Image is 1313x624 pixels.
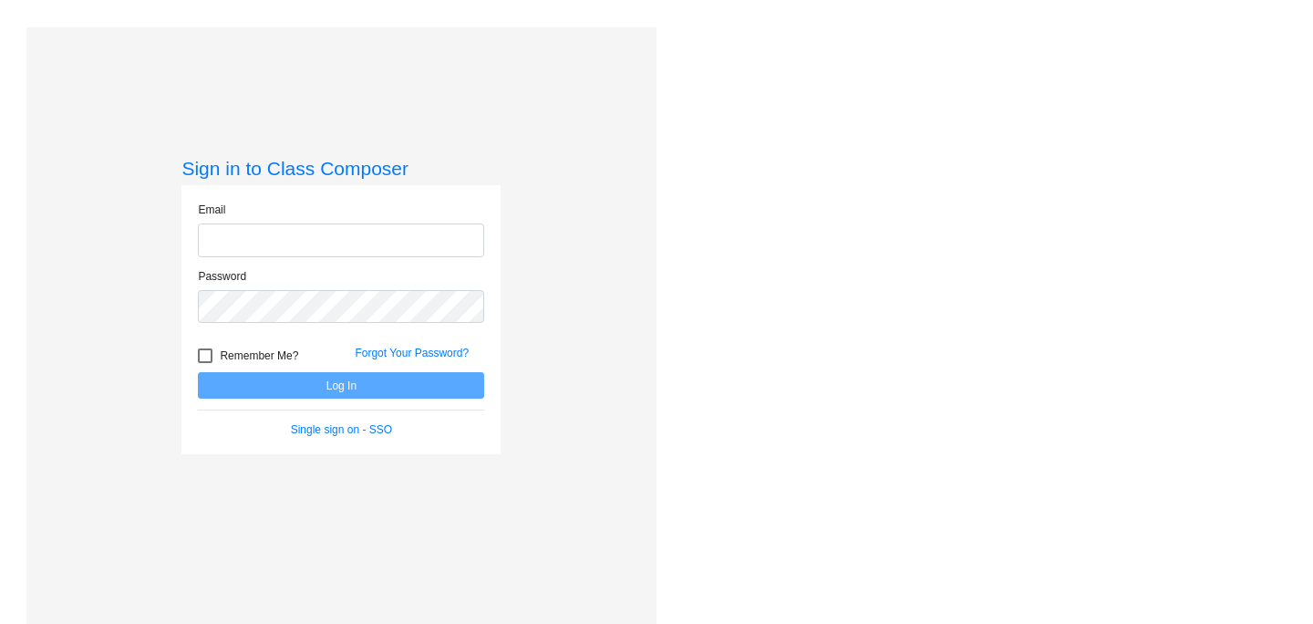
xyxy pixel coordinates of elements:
[291,423,392,436] a: Single sign on - SSO
[198,372,484,399] button: Log In
[181,157,501,180] h3: Sign in to Class Composer
[355,347,469,359] a: Forgot Your Password?
[198,268,246,285] label: Password
[220,345,298,367] span: Remember Me?
[198,202,225,218] label: Email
